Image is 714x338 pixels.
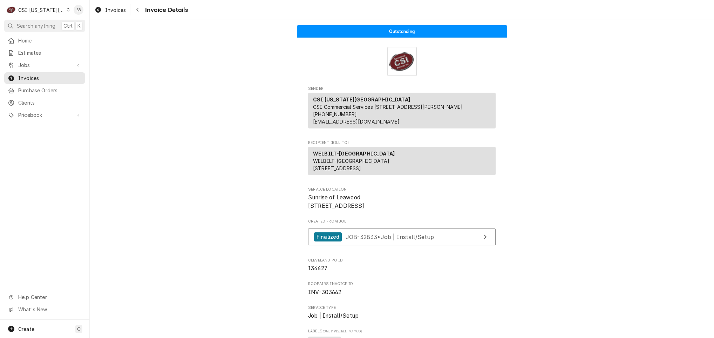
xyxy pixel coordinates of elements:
[308,187,496,210] div: Service Location
[308,258,496,263] span: Cleveland PO ID
[4,59,85,71] a: Go to Jobs
[308,289,342,296] span: INV-303662
[105,6,126,14] span: Invoices
[308,219,496,224] span: Created From Job
[4,47,85,59] a: Estimates
[18,306,81,313] span: What's New
[308,93,496,128] div: Sender
[308,264,496,273] span: Cleveland PO ID
[313,151,395,157] strong: WELBILT-[GEOGRAPHIC_DATA]
[308,312,496,320] span: Service Type
[308,187,496,192] span: Service Location
[313,104,463,110] span: CSI Commercial Services [STREET_ADDRESS][PERSON_NAME]
[4,109,85,121] a: Go to Pricebook
[4,72,85,84] a: Invoices
[4,291,85,303] a: Go to Help Center
[308,86,496,92] span: Sender
[18,61,71,69] span: Jobs
[389,29,415,34] span: Outstanding
[92,4,129,16] a: Invoices
[77,22,81,29] span: K
[18,326,34,332] span: Create
[308,140,496,178] div: Invoice Recipient
[313,119,400,125] a: [EMAIL_ADDRESS][DOMAIN_NAME]
[313,111,357,117] a: [PHONE_NUMBER]
[308,281,496,287] span: Roopairs Invoice ID
[308,86,496,132] div: Invoice Sender
[18,74,82,82] span: Invoices
[308,281,496,296] div: Roopairs Invoice ID
[4,304,85,315] a: Go to What's New
[18,87,82,94] span: Purchase Orders
[297,25,507,38] div: Status
[308,305,496,311] span: Service Type
[308,312,359,319] span: Job | Install/Setup
[18,37,82,44] span: Home
[6,5,16,15] div: C
[143,5,188,15] span: Invoice Details
[4,20,85,32] button: Search anythingCtrlK
[18,6,64,14] div: CSI [US_STATE][GEOGRAPHIC_DATA]
[308,147,496,178] div: Recipient (Bill To)
[18,293,81,301] span: Help Center
[308,93,496,131] div: Sender
[63,22,73,29] span: Ctrl
[314,232,342,242] div: Finalized
[322,329,362,333] span: (Only Visible to You)
[308,140,496,146] span: Recipient (Bill To)
[18,99,82,106] span: Clients
[6,5,16,15] div: CSI Kansas City's Avatar
[77,325,81,333] span: C
[308,288,496,297] span: Roopairs Invoice ID
[17,22,55,29] span: Search anything
[387,47,417,76] img: Logo
[346,233,434,240] span: JOB-32833 • Job | Install/Setup
[4,85,85,96] a: Purchase Orders
[308,194,365,209] span: Sunrise of Leawood [STREET_ADDRESS]
[308,219,496,249] div: Created From Job
[132,4,143,15] button: Navigate back
[313,158,389,171] span: WELBILT-[GEOGRAPHIC_DATA] [STREET_ADDRESS]
[308,228,496,246] a: View Job
[4,97,85,108] a: Clients
[313,97,410,102] strong: CSI [US_STATE][GEOGRAPHIC_DATA]
[18,49,82,57] span: Estimates
[18,111,71,119] span: Pricebook
[308,147,496,175] div: Recipient (Bill To)
[308,258,496,273] div: Cleveland PO ID
[308,305,496,320] div: Service Type
[308,265,327,272] span: 134627
[308,193,496,210] span: Service Location
[4,35,85,46] a: Home
[74,5,83,15] div: SB
[308,329,496,334] span: Labels
[74,5,83,15] div: Shayla Bell's Avatar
